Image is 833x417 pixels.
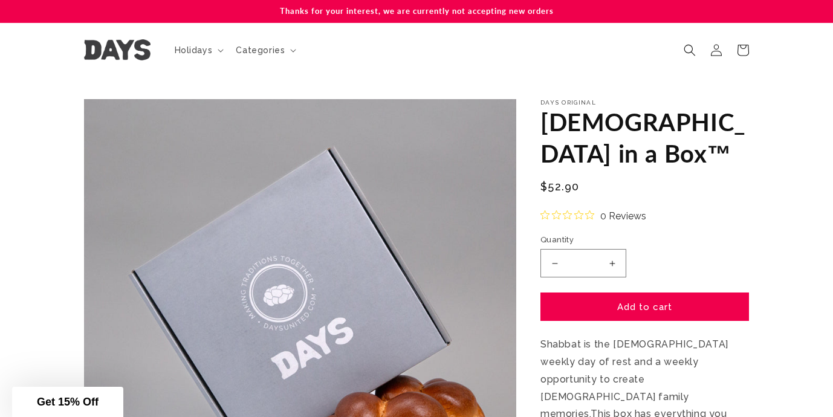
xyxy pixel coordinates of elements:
span: 0 Reviews [600,207,646,225]
button: Add to cart [540,293,749,321]
summary: Holidays [167,37,229,63]
summary: Search [676,37,703,63]
button: Rated 0 out of 5 stars from 0 reviews. Jump to reviews. [540,207,646,225]
img: Days United [84,39,151,60]
p: Days Original [540,99,749,106]
span: Holidays [175,45,213,56]
h1: [DEMOGRAPHIC_DATA] in a Box™ [540,106,749,169]
span: Categories [236,45,285,56]
span: Get 15% Off [37,396,99,408]
summary: Categories [229,37,301,63]
label: Quantity [540,234,749,246]
div: Get 15% Off [12,387,123,417]
span: $52.90 [540,178,580,195]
